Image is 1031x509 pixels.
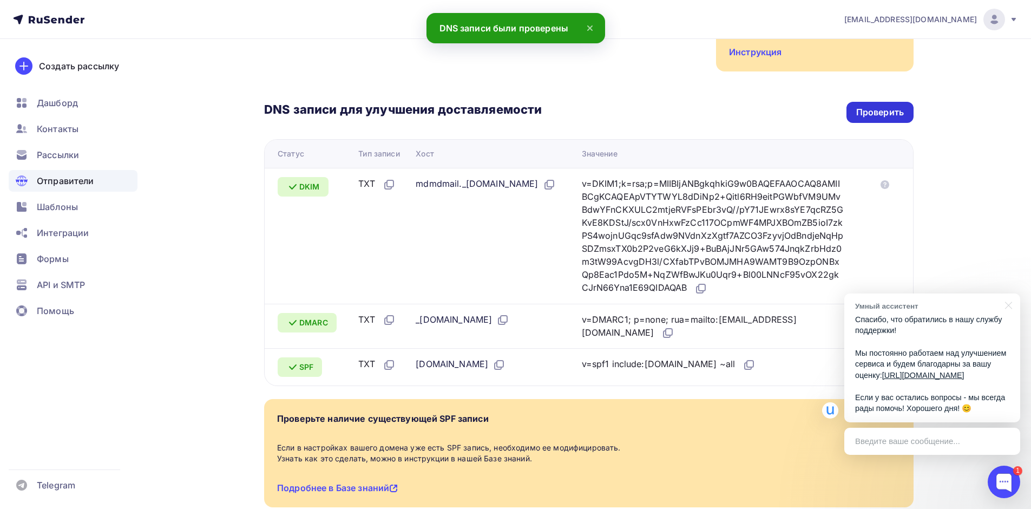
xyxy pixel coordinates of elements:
span: DMARC [299,317,328,328]
div: v=spf1 include:[DOMAIN_NAME] ~all [582,357,756,371]
span: Telegram [37,479,75,492]
div: _[DOMAIN_NAME] [416,313,509,327]
div: Значение [582,148,618,159]
span: Помощь [37,304,74,317]
a: Рассылки [9,144,137,166]
div: TXT [358,357,395,371]
span: SPF [299,362,313,373]
span: Отправители [37,174,94,187]
div: Проверьте наличие существующей SPF записи [277,412,489,425]
div: TXT [358,177,395,191]
span: Контакты [37,122,78,135]
div: 1 [1013,466,1022,475]
span: API и SMTP [37,278,85,291]
span: DKIM [299,181,320,192]
img: Умный ассистент [822,402,838,419]
a: Отправители [9,170,137,192]
a: Формы [9,248,137,270]
div: Хост [416,148,434,159]
div: Тип записи [358,148,399,159]
div: Статус [278,148,304,159]
a: Подробнее в Базе знаний [277,482,398,493]
span: Формы [37,252,69,265]
a: Инструкция [729,47,782,57]
a: Шаблоны [9,196,137,218]
a: [URL][DOMAIN_NAME] [882,371,964,380]
span: Интеграции [37,226,89,239]
a: Дашборд [9,92,137,114]
h3: DNS записи для улучшения доставляемости [264,102,542,119]
div: Проверить [856,106,904,119]
div: Умный ассистент [855,301,999,311]
a: [EMAIL_ADDRESS][DOMAIN_NAME] [844,9,1018,30]
a: Контакты [9,118,137,140]
div: [DOMAIN_NAME] [416,357,505,371]
div: v=DKIM1;k=rsa;p=MIIBIjANBgkqhkiG9w0BAQEFAAOCAQ8AMIIBCgKCAQEApVTYTWYL8dDiNp2+Qitl6RH9eitPGWbfVM9UM... [582,177,844,295]
div: v=DMARC1; p=none; rua=mailto:[EMAIL_ADDRESS][DOMAIN_NAME] [582,313,844,340]
span: Дашборд [37,96,78,109]
span: Шаблоны [37,200,78,213]
div: mdmdmail._[DOMAIN_NAME] [416,177,555,191]
div: Если в настройках вашего домена уже есть SPF запись, необходимо ее модифицировать. Узнать как это... [277,442,901,464]
p: Спасибо, что обратились в нашу службу поддержки! Мы постоянно работаем над улучшением сервиса и б... [855,314,1009,414]
div: Создать рассылку [39,60,119,73]
span: Рассылки [37,148,79,161]
div: TXT [358,313,395,327]
span: [EMAIL_ADDRESS][DOMAIN_NAME] [844,14,977,25]
div: Введите ваше сообщение... [844,428,1020,455]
